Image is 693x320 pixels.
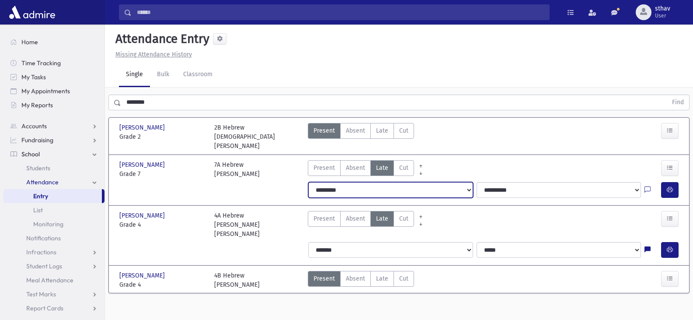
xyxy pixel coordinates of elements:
a: Single [119,63,150,87]
a: Fundraising [3,133,104,147]
a: List [3,203,104,217]
span: User [655,12,670,19]
a: Monitoring [3,217,104,231]
span: Time Tracking [21,59,61,67]
h5: Attendance Entry [112,32,209,46]
span: [PERSON_NAME] [119,123,167,132]
span: Present [313,274,335,283]
span: My Reports [21,101,53,109]
span: Late [376,126,388,135]
a: My Tasks [3,70,104,84]
span: sthav [655,5,670,12]
div: AttTypes [308,160,414,179]
span: Absent [346,274,365,283]
span: Cut [399,214,408,223]
a: Classroom [176,63,219,87]
span: Absent [346,126,365,135]
span: Late [376,274,388,283]
a: Report Cards [3,301,104,315]
span: Cut [399,126,408,135]
span: Grade 4 [119,220,205,229]
div: 2B Hebrew [DEMOGRAPHIC_DATA][PERSON_NAME] [214,123,300,151]
span: Cut [399,274,408,283]
a: Entry [3,189,102,203]
span: Notifications [26,234,61,242]
span: Students [26,164,50,172]
a: Accounts [3,119,104,133]
span: Present [313,126,335,135]
span: Late [376,163,388,172]
a: Meal Attendance [3,273,104,287]
div: 7A Hebrew [PERSON_NAME] [214,160,260,179]
span: My Tasks [21,73,46,81]
a: Infractions [3,245,104,259]
a: Bulk [150,63,176,87]
button: Find [667,95,689,110]
span: Present [313,214,335,223]
a: Attendance [3,175,104,189]
span: Entry [33,192,48,200]
a: Missing Attendance History [112,51,192,58]
span: Grade 4 [119,280,205,289]
span: [PERSON_NAME] [119,211,167,220]
span: Absent [346,214,365,223]
span: Attendance [26,178,59,186]
img: AdmirePro [7,4,57,21]
span: Accounts [21,122,47,130]
a: School [3,147,104,161]
div: AttTypes [308,271,414,289]
span: My Appointments [21,87,70,95]
input: Search [132,4,549,20]
a: My Appointments [3,84,104,98]
a: Home [3,35,104,49]
span: Absent [346,163,365,172]
a: Student Logs [3,259,104,273]
span: Cut [399,163,408,172]
div: AttTypes [308,211,414,239]
span: [PERSON_NAME] [119,160,167,169]
span: [PERSON_NAME] [119,271,167,280]
span: Meal Attendance [26,276,73,284]
span: Late [376,214,388,223]
span: Report Cards [26,304,63,312]
span: Monitoring [33,220,63,228]
span: School [21,150,40,158]
span: Infractions [26,248,56,256]
span: Home [21,38,38,46]
span: Student Logs [26,262,62,270]
a: Test Marks [3,287,104,301]
a: Students [3,161,104,175]
span: Present [313,163,335,172]
span: Test Marks [26,290,56,298]
div: AttTypes [308,123,414,151]
span: Grade 7 [119,169,205,179]
span: Grade 2 [119,132,205,141]
span: List [33,206,43,214]
div: 4A Hebrew [PERSON_NAME] [PERSON_NAME] [214,211,300,239]
u: Missing Attendance History [115,51,192,58]
a: Time Tracking [3,56,104,70]
a: My Reports [3,98,104,112]
div: 4B Hebrew [PERSON_NAME] [214,271,260,289]
span: Fundraising [21,136,53,144]
a: Notifications [3,231,104,245]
